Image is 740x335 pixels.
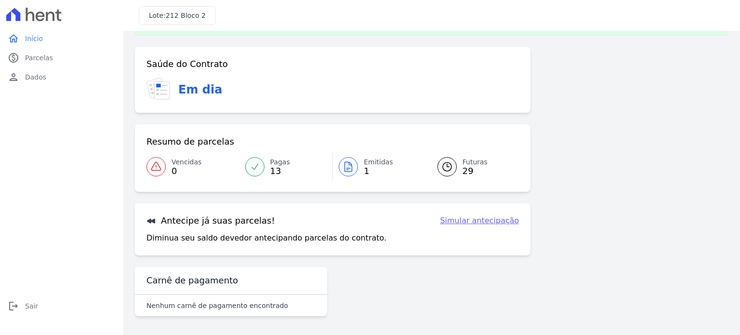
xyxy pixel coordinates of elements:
[364,157,393,167] span: Emitidas
[25,34,43,43] span: Início
[146,232,386,244] p: Diminua seu saldo devedor antecipando parcelas do contrato.
[172,167,201,175] span: 0
[440,215,519,227] a: Simular antecipação
[8,33,19,44] i: home
[146,215,275,227] h3: Antecipe já suas parcelas!
[270,157,290,167] span: Pagas
[178,81,222,98] h3: Em dia
[146,153,239,180] a: Vencidas 0
[25,53,53,63] span: Parcelas
[172,157,201,167] span: Vencidas
[239,153,333,180] a: Pagas 13
[4,29,119,48] a: homeInício
[270,167,290,175] span: 13
[4,296,119,316] a: logoutSair
[146,275,238,286] h3: Carnê de pagamento
[146,301,288,310] p: Nenhum carnê de pagamento encontrado
[25,72,46,82] span: Dados
[462,157,488,167] span: Futuras
[4,67,119,87] a: personDados
[146,136,234,147] h3: Resumo de parcelas
[4,48,119,67] a: paidParcelas
[364,167,393,175] span: 1
[25,301,38,311] span: Sair
[166,12,206,19] span: 212 Bloco 2
[333,153,426,180] a: Emitidas 1
[462,167,488,175] span: 29
[426,153,519,180] a: Futuras 29
[149,11,206,21] h3: Lote:
[8,52,19,64] i: paid
[146,58,228,70] h3: Saúde do Contrato
[8,71,19,83] i: person
[8,300,19,312] i: logout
